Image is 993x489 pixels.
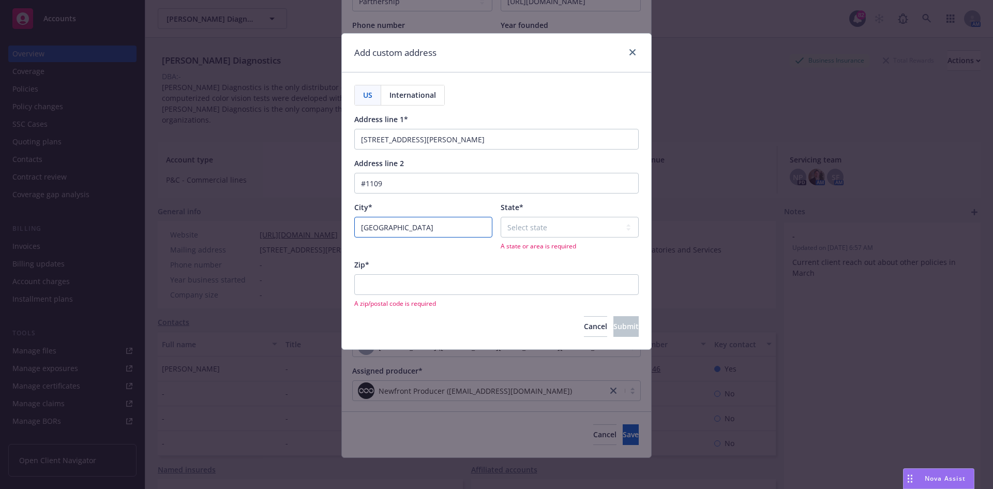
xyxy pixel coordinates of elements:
[363,90,372,100] span: US
[925,474,966,483] span: Nova Assist
[501,242,639,250] span: A state or area is required
[354,202,372,212] span: City*
[584,316,607,337] button: Cancel
[584,321,607,331] span: Cancel
[354,158,404,168] span: Address line 2
[904,469,916,488] div: Drag to move
[354,114,408,124] span: Address line 1*
[354,46,437,60] h1: Add custom address
[903,468,974,489] button: Nova Assist
[626,46,639,58] a: close
[389,90,436,100] span: International
[613,321,639,331] span: Submit
[613,316,639,337] button: Submit
[501,202,523,212] span: State*
[354,299,639,308] span: A zip/postal code is required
